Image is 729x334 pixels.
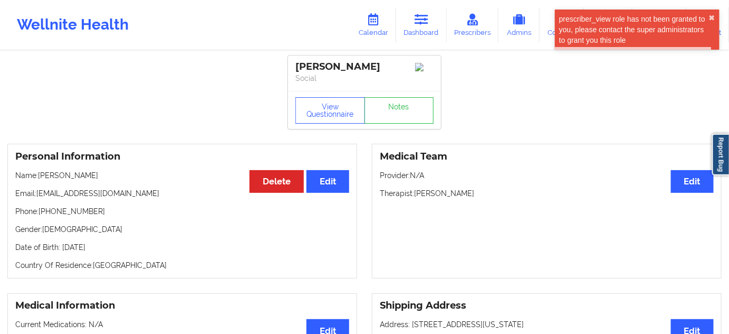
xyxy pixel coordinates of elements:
p: Name: [PERSON_NAME] [15,170,349,181]
h3: Shipping Address [380,300,714,312]
h3: Personal Information [15,151,349,163]
p: Gender: [DEMOGRAPHIC_DATA] [15,224,349,235]
p: Email: [EMAIL_ADDRESS][DOMAIN_NAME] [15,188,349,199]
button: Edit [671,170,714,193]
a: Prescribers [447,7,499,42]
a: Coaches [540,7,583,42]
div: prescriber_view role has not been granted to you, please contact the super administrators to gran... [559,14,709,45]
p: Provider: N/A [380,170,714,181]
h3: Medical Information [15,300,349,312]
p: Social [295,73,434,83]
div: [PERSON_NAME] [295,61,434,73]
p: Country Of Residence: [GEOGRAPHIC_DATA] [15,260,349,271]
p: Address: [STREET_ADDRESS][US_STATE] [380,319,714,330]
button: Delete [250,170,304,193]
p: Phone: [PHONE_NUMBER] [15,206,349,217]
a: Dashboard [396,7,447,42]
a: Notes [364,97,434,124]
h3: Medical Team [380,151,714,163]
p: Therapist: [PERSON_NAME] [380,188,714,199]
a: Calendar [351,7,396,42]
p: Current Medications: N/A [15,319,349,330]
button: Edit [306,170,349,193]
p: Date of Birth: [DATE] [15,242,349,253]
a: Admins [498,7,540,42]
a: Report Bug [712,134,729,175]
button: View Questionnaire [295,97,365,124]
img: Image%2Fplaceholer-image.png [415,63,434,71]
button: close [709,14,715,22]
